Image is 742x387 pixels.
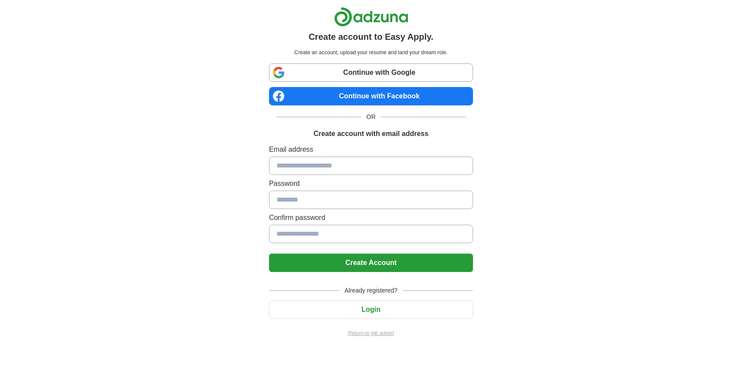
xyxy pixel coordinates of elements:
span: Already registered? [339,286,403,295]
label: Password [269,178,473,189]
h1: Create account with email address [314,129,428,139]
button: Login [269,300,473,319]
a: Continue with Google [269,63,473,82]
button: Create Account [269,254,473,272]
label: Email address [269,144,473,155]
span: OR [361,112,381,122]
p: Create an account, upload your resume and land your dream role. [271,49,471,56]
h1: Create account to Easy Apply. [309,30,434,43]
label: Confirm password [269,213,473,223]
a: Continue with Facebook [269,87,473,105]
a: Login [269,306,473,313]
img: Adzuna logo [334,7,408,27]
a: Return to job advert [269,329,473,337]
